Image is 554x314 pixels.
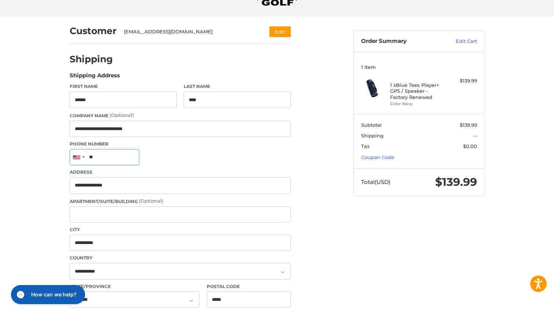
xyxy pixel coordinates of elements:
[361,122,382,128] span: Subtotal
[440,38,477,45] a: Edit Cart
[70,71,120,83] legend: Shipping Address
[70,255,291,261] label: Country
[70,169,291,176] label: Address
[463,143,477,149] span: $0.00
[7,282,87,307] iframe: Gorgias live chat messenger
[494,294,554,314] iframe: Google Customer Reviews
[207,283,291,290] label: Postal Code
[70,283,199,290] label: State/Province
[361,133,384,138] span: Shipping
[460,122,477,128] span: $139.99
[435,175,477,189] span: $139.99
[390,82,446,100] h4: 1 x Blue Tees Player+ GPS / Speaker - Factory Renewed
[110,112,134,118] small: (Optional)
[473,133,477,138] span: --
[361,38,440,45] h3: Order Summary
[361,64,477,70] h3: 1 Item
[390,101,446,107] li: Color Navy
[70,197,291,205] label: Apartment/Suite/Building
[70,112,291,119] label: Company Name
[184,83,291,90] label: Last Name
[361,143,370,149] span: Tax
[70,141,291,147] label: Phone Number
[448,77,477,85] div: $139.99
[70,226,291,233] label: City
[269,26,291,37] button: Edit
[361,178,390,185] span: Total (USD)
[361,154,394,160] a: Coupon Code
[70,25,117,37] h2: Customer
[124,28,256,36] div: [EMAIL_ADDRESS][DOMAIN_NAME]
[70,149,87,165] div: United States: +1
[70,53,113,65] h2: Shipping
[70,83,177,90] label: First Name
[139,198,163,204] small: (Optional)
